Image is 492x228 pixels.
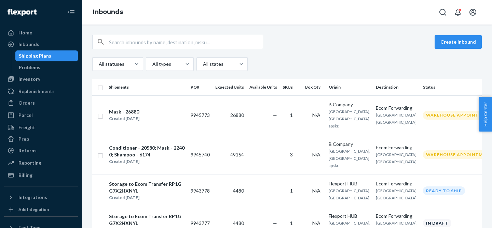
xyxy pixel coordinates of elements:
a: Replenishments [4,86,78,97]
span: [GEOGRAPHIC_DATA], [GEOGRAPHIC_DATA] apskr. [329,109,370,128]
div: B Company [329,141,370,148]
span: [GEOGRAPHIC_DATA], [GEOGRAPHIC_DATA] [376,112,418,125]
div: Conditioner - 20580; Mask - 22400; Shampoo - 6174 [109,145,185,158]
div: Reporting [18,159,41,166]
span: [GEOGRAPHIC_DATA], [GEOGRAPHIC_DATA] apskr. [329,149,370,168]
a: Inbounds [93,8,123,16]
div: Freight [18,124,35,131]
span: — [273,220,277,226]
div: Storage to Ecom Transfer RP1GG7X2HXNYL [109,213,185,227]
div: In draft [423,219,451,227]
div: Add Integration [18,207,49,212]
input: All statuses [98,61,99,67]
span: 1 [290,220,293,226]
span: 26880 [230,112,244,118]
div: Created [DATE] [109,194,185,201]
div: Problems [19,64,40,71]
div: Flexport HUB [329,180,370,187]
input: Search inbounds by name, destination, msku... [109,35,263,49]
th: Shipments [106,79,188,95]
div: Home [18,29,32,36]
div: Flexport HUB [329,213,370,219]
a: Home [4,27,78,38]
button: Create inbound [435,35,482,49]
div: Ecom Forwarding [376,144,418,151]
a: Inbounds [4,39,78,50]
th: Available Units [247,79,280,95]
td: 9943778 [188,174,213,207]
a: Freight [4,122,78,133]
span: — [273,112,277,118]
div: Ecom Forwarding [376,180,418,187]
div: Parcel [18,112,33,119]
a: Orders [4,97,78,108]
div: Created [DATE] [109,115,139,122]
a: Problems [15,62,78,73]
div: Inbounds [18,41,39,48]
img: Flexport logo [8,9,37,16]
a: Billing [4,170,78,181]
span: N/A [312,220,320,226]
div: Ecom Forwarding [376,105,418,111]
span: — [273,152,277,157]
div: Billing [18,172,32,179]
a: Returns [4,145,78,156]
span: N/A [312,152,320,157]
div: Created [DATE] [109,158,185,165]
th: Expected Units [213,79,247,95]
span: — [273,188,277,194]
div: Shipping Plans [19,52,51,59]
span: N/A [312,188,320,194]
span: [GEOGRAPHIC_DATA], [GEOGRAPHIC_DATA] [376,152,418,164]
button: Open notifications [451,5,465,19]
button: Open account menu [466,5,480,19]
input: All states [202,61,203,67]
div: Inventory [18,76,40,82]
span: N/A [312,112,320,118]
div: Mask - 26880 [109,108,139,115]
th: PO# [188,79,213,95]
td: 9945773 [188,95,213,135]
span: [GEOGRAPHIC_DATA], [GEOGRAPHIC_DATA] [376,188,418,200]
button: Open Search Box [436,5,450,19]
a: Shipping Plans [15,50,78,61]
a: Reporting [4,157,78,168]
a: Prep [4,134,78,145]
th: Origin [326,79,373,95]
span: 4480 [233,188,244,194]
span: 1 [290,188,293,194]
a: Inventory [4,74,78,85]
th: Destination [373,79,420,95]
div: Prep [18,136,29,142]
ol: breadcrumbs [87,2,128,22]
button: Close Navigation [64,5,78,19]
th: SKUs [280,79,298,95]
div: Ready to ship [423,186,465,195]
span: [GEOGRAPHIC_DATA], [GEOGRAPHIC_DATA] [329,188,370,200]
a: Add Integration [4,206,78,214]
div: Ecom Forwarding [376,213,418,219]
span: 1 [290,112,293,118]
div: Returns [18,147,37,154]
div: Integrations [18,194,47,201]
td: 9945740 [188,135,213,174]
button: Integrations [4,192,78,203]
div: B Company [329,101,370,108]
a: Parcel [4,110,78,121]
div: Replenishments [18,88,55,95]
span: 3 [290,152,293,157]
div: Orders [18,100,35,106]
button: Help Center [479,97,492,132]
th: Box Qty [298,79,326,95]
span: 49154 [230,152,244,157]
span: 4480 [233,220,244,226]
div: Storage to Ecom Transfer RP1GG7X2HXNYL [109,181,185,194]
